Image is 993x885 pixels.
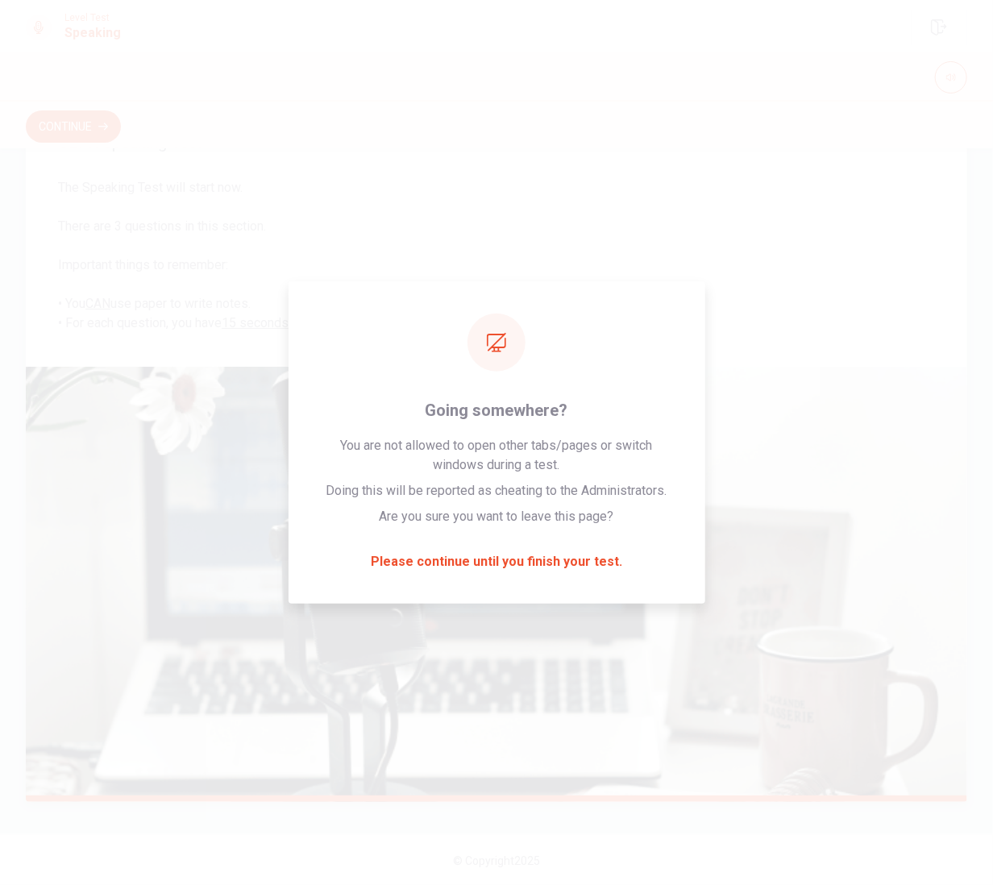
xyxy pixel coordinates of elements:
[370,315,489,330] u: 45 seconds to speak
[26,110,121,143] button: Continue
[64,12,121,23] span: Level Test
[453,854,540,867] span: © Copyright 2025
[64,23,121,43] h1: Speaking
[26,367,967,802] img: speaking intro
[222,315,350,330] u: 15 seconds to prepare
[58,178,935,333] span: The Speaking Test will start now. There are 3 questions in this section. Important things to reme...
[85,296,110,311] u: CAN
